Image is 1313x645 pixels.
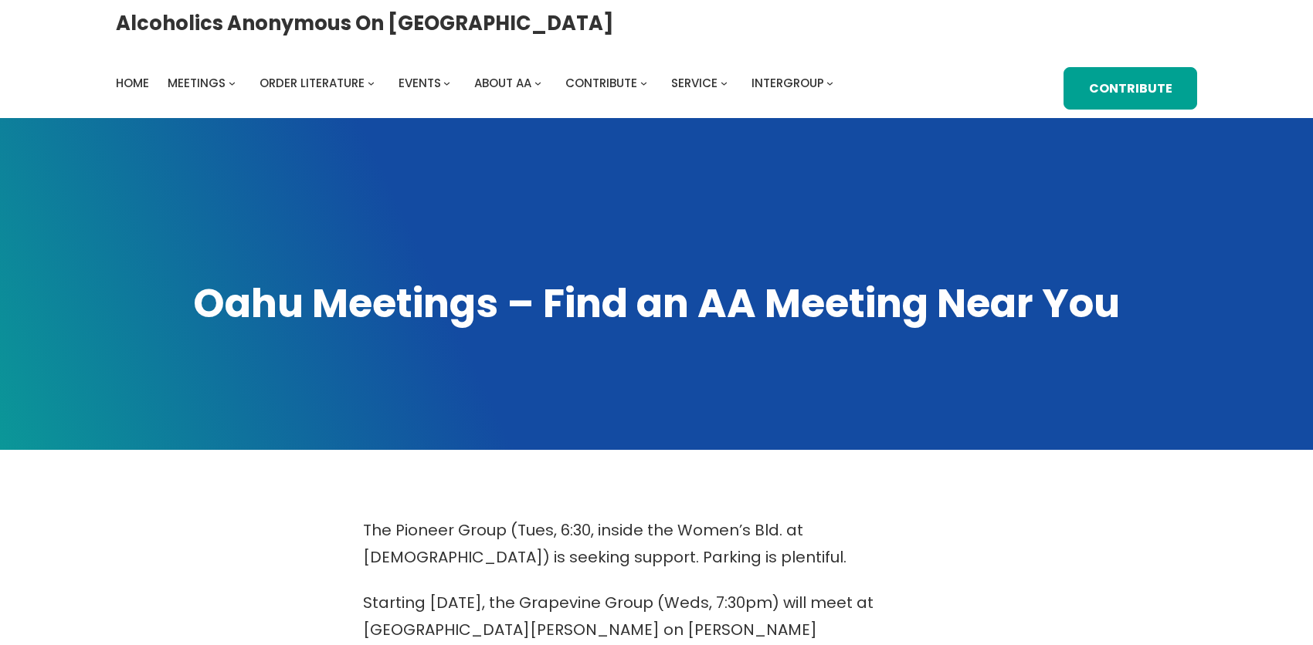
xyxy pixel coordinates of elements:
a: Service [671,73,718,94]
h1: Oahu Meetings – Find an AA Meeting Near You [116,277,1197,330]
button: Meetings submenu [229,79,236,86]
span: Contribute [565,75,637,91]
button: Service submenu [721,79,728,86]
p: The Pioneer Group (Tues, 6:30, inside the Women’s Bld. at [DEMOGRAPHIC_DATA]) is seeking support.... [363,517,950,571]
button: Events submenu [443,79,450,86]
a: Home [116,73,149,94]
span: Order Literature [260,75,365,91]
span: About AA [474,75,531,91]
button: Contribute submenu [640,79,647,86]
span: Intergroup [751,75,824,91]
a: Intergroup [751,73,824,94]
a: Events [399,73,441,94]
a: Alcoholics Anonymous on [GEOGRAPHIC_DATA] [116,5,614,41]
a: About AA [474,73,531,94]
button: Intergroup submenu [826,79,833,86]
a: Contribute [1064,67,1197,110]
a: Meetings [168,73,226,94]
span: Meetings [168,75,226,91]
nav: Intergroup [116,73,839,94]
span: Home [116,75,149,91]
button: Order Literature submenu [368,79,375,86]
button: About AA submenu [534,79,541,86]
a: Contribute [565,73,637,94]
span: Events [399,75,441,91]
span: Service [671,75,718,91]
